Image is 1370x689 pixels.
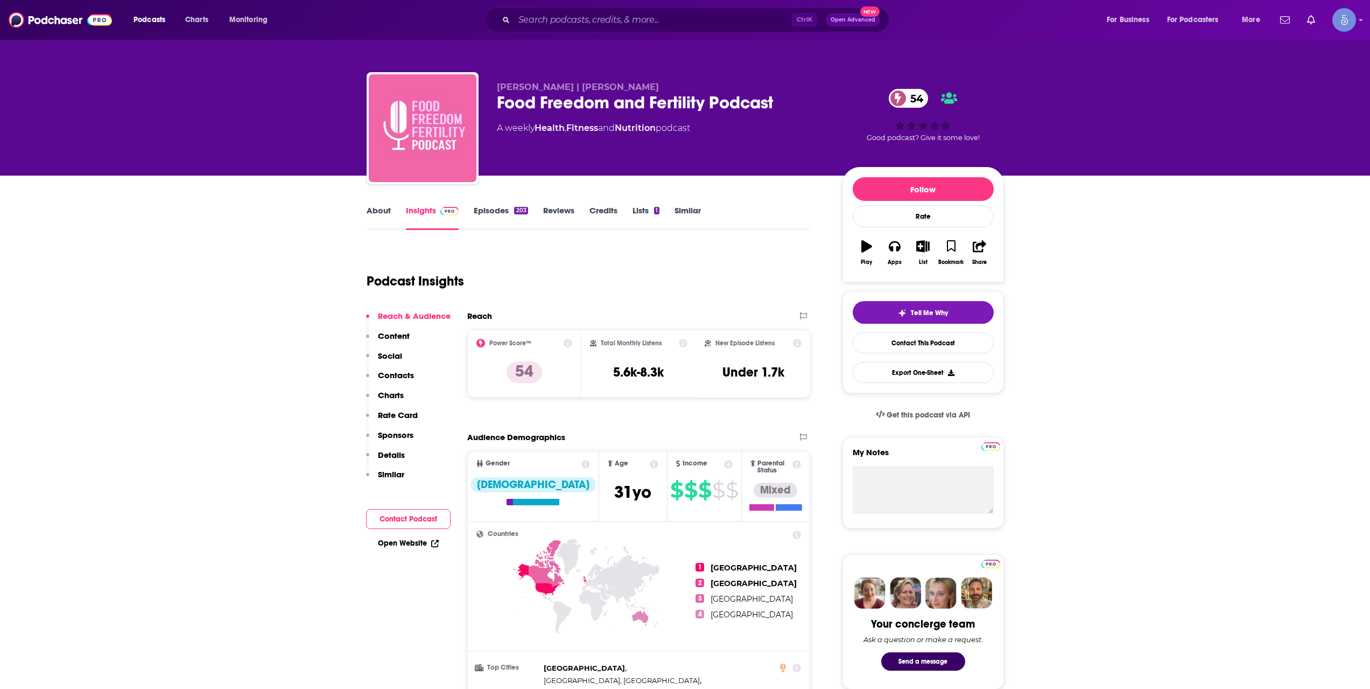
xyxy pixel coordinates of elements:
[378,331,410,341] p: Content
[683,460,707,467] span: Income
[726,482,738,499] span: $
[613,364,664,380] h3: 5.6k-8.3k
[981,441,1000,451] a: Pro website
[938,259,964,266] div: Bookmark
[654,207,659,214] div: 1
[366,410,418,430] button: Rate Card
[853,447,994,466] label: My Notes
[860,6,880,17] span: New
[488,531,518,538] span: Countries
[366,430,413,450] button: Sponsors
[507,361,542,383] p: 54
[378,370,414,380] p: Contacts
[1234,11,1274,29] button: open menu
[871,617,975,631] div: Your concierge team
[981,558,1000,568] a: Pro website
[566,123,598,133] a: Fitness
[712,482,725,499] span: $
[543,205,574,230] a: Reviews
[369,74,476,182] img: Food Freedom and Fertility Podcast
[792,13,817,27] span: Ctrl K
[1160,11,1234,29] button: open menu
[754,483,797,498] div: Mixed
[440,207,459,215] img: Podchaser Pro
[695,610,704,618] span: 4
[366,469,404,489] button: Similar
[961,577,992,609] img: Jon Profile
[185,12,208,27] span: Charts
[853,233,881,272] button: Play
[887,410,970,420] span: Get this podcast via API
[1332,8,1356,32] button: Show profile menu
[406,205,459,230] a: InsightsPodchaser Pro
[711,579,797,588] span: [GEOGRAPHIC_DATA]
[853,362,994,383] button: Export One-Sheet
[467,311,492,321] h2: Reach
[378,469,404,479] p: Similar
[229,12,268,27] span: Monitoring
[366,370,414,390] button: Contacts
[598,123,615,133] span: and
[861,259,872,266] div: Play
[853,205,994,227] div: Rate
[888,259,902,266] div: Apps
[972,259,987,266] div: Share
[911,309,948,317] span: Tell Me Why
[715,339,775,347] h2: New Episode Listens
[178,11,215,29] a: Charts
[1242,12,1260,27] span: More
[366,311,451,331] button: Reach & Audience
[378,390,404,400] p: Charts
[544,662,627,674] span: ,
[467,432,565,442] h2: Audience Demographics
[711,610,793,620] span: [GEOGRAPHIC_DATA]
[378,311,451,321] p: Reach & Audience
[367,273,464,289] h1: Podcast Insights
[919,259,928,266] div: List
[981,560,1000,568] img: Podchaser Pro
[134,12,165,27] span: Podcasts
[367,205,391,230] a: About
[863,635,983,644] div: Ask a question or make a request.
[489,339,531,347] h2: Power Score™
[476,664,539,671] h3: Top Cities
[601,339,662,347] h2: Total Monthly Listens
[937,233,965,272] button: Bookmark
[495,8,900,32] div: Search podcasts, credits, & more...
[535,123,565,133] a: Health
[842,82,1004,149] div: 54Good podcast? Give it some love!
[497,82,659,92] span: [PERSON_NAME] | [PERSON_NAME]
[670,482,683,499] span: $
[722,364,784,380] h3: Under 1.7k
[366,509,451,529] button: Contact Podcast
[695,579,704,587] span: 2
[614,482,651,503] span: 31 yo
[222,11,282,29] button: open menu
[965,233,993,272] button: Share
[684,482,697,499] span: $
[1107,12,1149,27] span: For Business
[378,450,405,460] p: Details
[898,309,907,317] img: tell me why sparkle
[1276,11,1294,29] a: Show notifications dropdown
[1332,8,1356,32] img: User Profile
[366,351,402,371] button: Social
[565,123,566,133] span: ,
[1303,11,1319,29] a: Show notifications dropdown
[1099,11,1163,29] button: open menu
[853,301,994,324] button: tell me why sparkleTell Me Why
[615,460,628,467] span: Age
[698,482,711,499] span: $
[486,460,510,467] span: Gender
[881,652,965,671] button: Send a message
[853,332,994,353] a: Contact This Podcast
[474,205,528,230] a: Episodes203
[867,134,980,142] span: Good podcast? Give it some love!
[514,207,528,214] div: 203
[890,577,921,609] img: Barbara Profile
[1167,12,1219,27] span: For Podcasters
[881,233,909,272] button: Apps
[378,410,418,420] p: Rate Card
[366,450,405,470] button: Details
